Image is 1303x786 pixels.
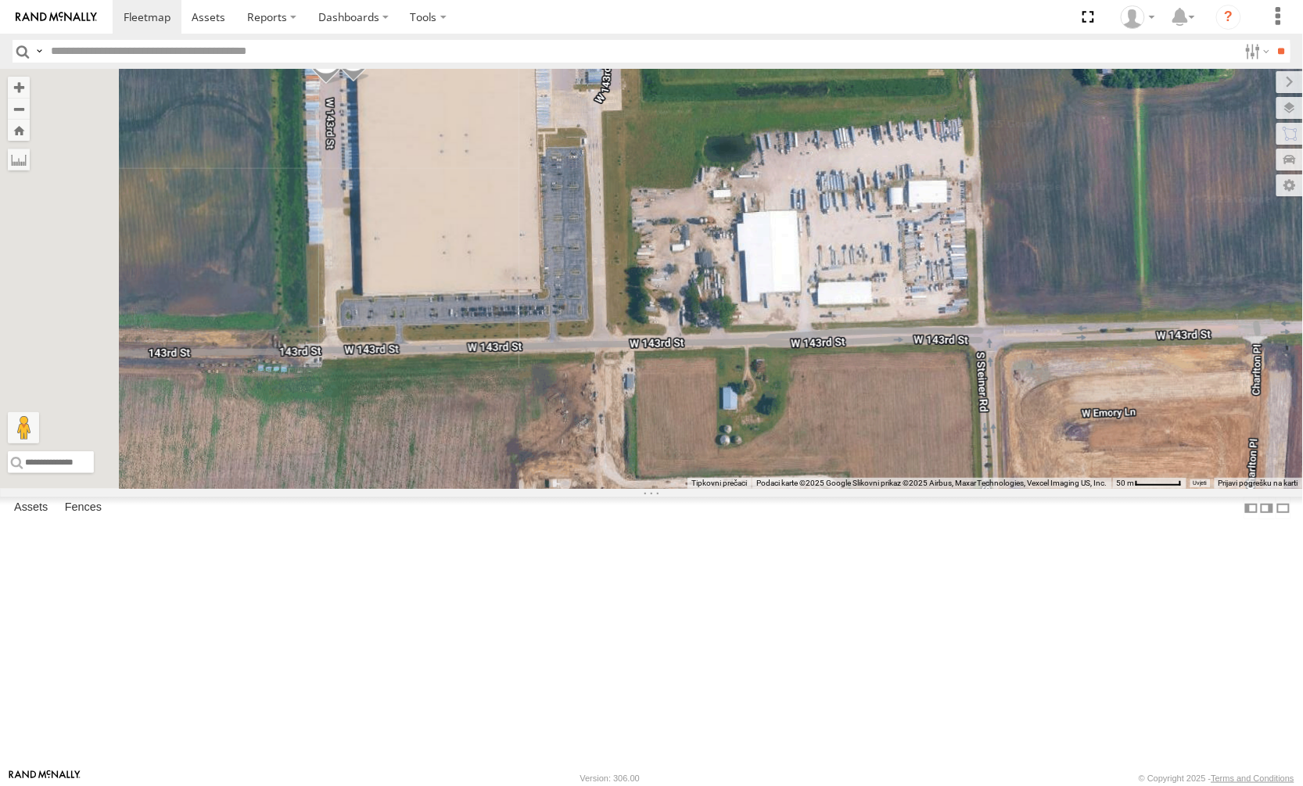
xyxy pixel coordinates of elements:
label: Dock Summary Table to the Right [1259,497,1275,519]
a: Uvjeti (otvara se u novoj kartici) [1194,480,1207,486]
label: Search Query [33,40,45,63]
button: Zoom out [8,98,30,120]
button: Mjerilo karte: 50 m naprema 56 piksela [1112,478,1186,489]
span: Podaci karte ©2025 Google Slikovni prikaz ©2025 Airbus, Maxar Technologies, Vexcel Imaging US, Inc. [756,479,1107,487]
label: Search Filter Options [1239,40,1272,63]
button: Zoom in [8,77,30,98]
a: Terms and Conditions [1211,773,1294,783]
button: Zoom Home [8,120,30,141]
a: Visit our Website [9,770,81,786]
img: rand-logo.svg [16,12,97,23]
label: Measure [8,149,30,170]
button: Povucite Pegmana na kartu da biste otvorili Street View [8,412,39,443]
label: Map Settings [1276,174,1303,196]
label: Assets [6,497,56,519]
button: Tipkovni prečaci [691,478,747,489]
i: ? [1216,5,1241,30]
label: Hide Summary Table [1276,497,1291,519]
div: Miky Transport [1115,5,1161,29]
div: Version: 306.00 [580,773,640,783]
a: Prijavi pogrešku na karti [1219,479,1298,487]
label: Dock Summary Table to the Left [1244,497,1259,519]
span: 50 m [1117,479,1135,487]
label: Fences [57,497,109,519]
div: © Copyright 2025 - [1139,773,1294,783]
